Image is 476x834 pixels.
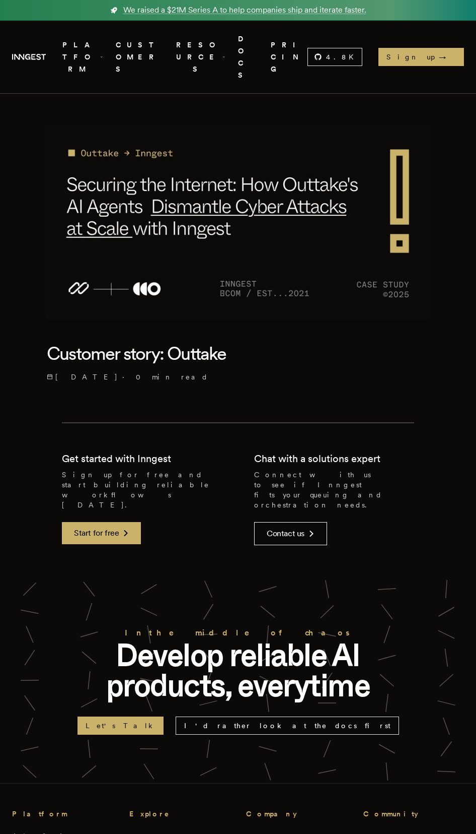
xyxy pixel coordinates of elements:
p: Develop reliable AI products, everytime [77,640,399,700]
h2: In the middle of chaos [77,626,399,640]
button: RESOURCES [175,33,225,81]
a: Let's Talk [77,717,164,735]
button: PLATFORM [58,33,103,81]
span: 4.8 K [326,52,360,62]
p: · [47,372,429,382]
h2: Get started with Inngest [62,452,171,466]
p: Connect with us to see if Inngest fits your queuing and orchestration needs. [254,470,414,510]
a: I'd rather look at the docs first [176,717,399,735]
span: 0 min read [136,372,208,382]
a: Start for free [62,522,141,544]
span: [DATE] [47,372,118,382]
span: RESOURCES [175,39,225,76]
img: Featured image for Customer story: Outtake blog post [45,126,431,319]
h3: Community [363,808,464,820]
h3: Explore [129,808,230,820]
span: PLATFORM [58,39,103,76]
a: Contact us [254,522,327,545]
span: We raised a $21M Series A to help companies ship and iterate faster. [123,4,366,16]
h2: Chat with a solutions expert [254,452,380,466]
a: DOCS [238,33,259,81]
p: Sign up for free and start building reliable workflows [DATE]. [62,470,222,510]
h3: Company [246,808,347,820]
h3: Platform [12,808,113,820]
a: Sign up [378,48,464,66]
a: CUSTOMERS [116,33,163,81]
a: PRICING [271,33,307,81]
h1: Customer story: Outtake [47,344,429,364]
span: → [439,52,456,62]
